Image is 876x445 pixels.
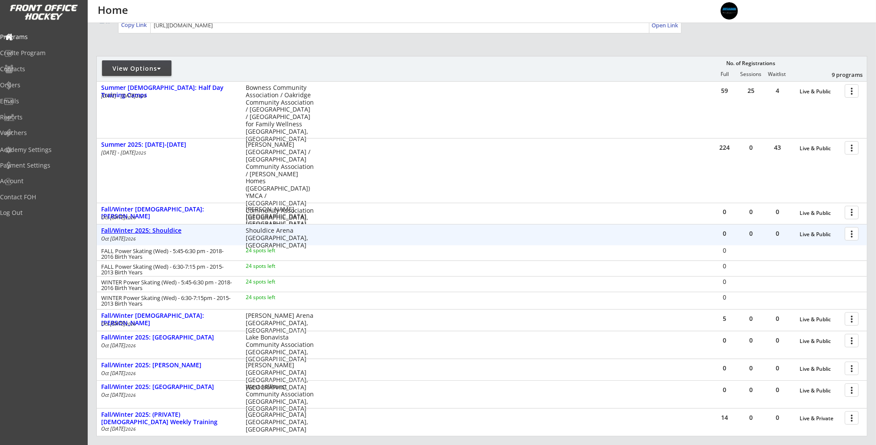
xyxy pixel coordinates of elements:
[101,150,234,155] div: [DATE] - [DATE]
[101,206,237,221] div: Fall/Winter [DEMOGRAPHIC_DATA]: [PERSON_NAME]
[738,145,764,151] div: 0
[800,388,840,394] div: Live & Public
[845,383,859,397] button: more_vert
[246,84,314,142] div: Bowness Community Association / Oakridge Community Association / [GEOGRAPHIC_DATA] / [GEOGRAPHIC_...
[246,227,314,249] div: Shouldice Arena [GEOGRAPHIC_DATA], [GEOGRAPHIC_DATA]
[711,387,738,393] div: 0
[738,231,764,237] div: 0
[101,93,234,99] div: [DATE] - [DATE]
[764,231,790,237] div: 0
[652,22,679,29] div: Open Link
[817,71,863,79] div: 9 programs
[246,264,302,269] div: 24 spots left
[845,227,859,241] button: more_vert
[246,206,314,235] div: [PERSON_NAME][GEOGRAPHIC_DATA] [GEOGRAPHIC_DATA], [GEOGRAPHIC_DATA]
[136,150,146,156] em: 2025
[652,19,679,31] a: Open Link
[246,383,314,412] div: West Hillhurst Community Association [GEOGRAPHIC_DATA], [GEOGRAPHIC_DATA]
[738,316,764,322] div: 0
[121,21,148,29] div: Copy Link
[101,371,234,376] div: Oct [DATE]
[101,84,237,99] div: Summer [DEMOGRAPHIC_DATA]: Half Day Training Camps
[712,294,738,300] div: 0
[711,365,738,371] div: 0
[101,383,237,391] div: Fall/Winter 2025: [GEOGRAPHIC_DATA]
[125,392,136,398] em: 2026
[101,280,234,291] div: WINTER Power Skating (Wed) - 5:45-6:30 pm - 2018-2016 Birth Years
[246,334,314,363] div: Lake Bonavista Community Association [GEOGRAPHIC_DATA], [GEOGRAPHIC_DATA]
[246,362,314,391] div: [PERSON_NAME][GEOGRAPHIC_DATA] [GEOGRAPHIC_DATA], [GEOGRAPHIC_DATA]
[246,312,314,334] div: [PERSON_NAME] Arena [GEOGRAPHIC_DATA], [GEOGRAPHIC_DATA]
[101,264,234,275] div: FALL Power Skating (Wed) - 6:30-7:15 pm - 2015-2013 Birth Years
[102,64,171,73] div: View Options
[712,247,738,254] div: 0
[845,312,859,326] button: more_vert
[246,295,302,300] div: 24 spots left
[764,365,790,371] div: 0
[845,141,859,155] button: more_vert
[764,316,790,322] div: 0
[125,370,136,376] em: 2026
[738,387,764,393] div: 0
[711,415,738,421] div: 14
[800,89,840,95] div: Live & Public
[764,209,790,215] div: 0
[101,343,234,348] div: Oct [DATE]
[738,88,764,94] div: 25
[764,88,790,94] div: 4
[845,334,859,347] button: more_vert
[101,248,234,260] div: FALL Power Skating (Wed) - 5:45-6:30 pm - 2018-2016 Birth Years
[845,206,859,219] button: more_vert
[101,334,237,341] div: Fall/Winter 2025: [GEOGRAPHIC_DATA]
[711,231,738,237] div: 0
[125,343,136,349] em: 2026
[101,312,237,327] div: Fall/Winter [DEMOGRAPHIC_DATA]: [PERSON_NAME]
[136,93,146,99] em: 2025
[711,88,738,94] div: 59
[738,209,764,215] div: 0
[711,145,738,151] div: 224
[101,227,237,234] div: Fall/Winter 2025: Shouldice
[712,279,738,285] div: 0
[764,337,790,343] div: 0
[125,214,136,221] em: 2026
[101,362,237,369] div: Fall/Winter 2025: [PERSON_NAME]
[764,145,790,151] div: 43
[125,426,136,432] em: 2026
[800,145,840,152] div: Live & Public
[101,295,234,307] div: WINTER Power Skating (Wed) - 6:30-7:15pm - 2015-2013 Birth Years
[711,316,738,322] div: 5
[845,84,859,98] button: more_vert
[101,321,234,326] div: Oct [DATE]
[711,209,738,215] div: 0
[800,316,840,323] div: Live & Public
[800,415,840,422] div: Live & Private
[711,71,738,77] div: Full
[724,60,777,66] div: No. of Registrations
[711,337,738,343] div: 0
[738,365,764,371] div: 0
[246,279,302,284] div: 24 spots left
[738,71,764,77] div: Sessions
[845,362,859,375] button: more_vert
[125,321,136,327] em: 2026
[764,415,790,421] div: 0
[101,392,234,398] div: Oct [DATE]
[738,337,764,343] div: 0
[764,387,790,393] div: 0
[712,263,738,269] div: 0
[246,248,302,253] div: 24 spots left
[125,236,136,242] em: 2026
[246,411,314,433] div: [GEOGRAPHIC_DATA] [GEOGRAPHIC_DATA], [GEOGRAPHIC_DATA]
[800,210,840,216] div: Live & Public
[101,411,237,426] div: Fall/Winter 2025: (PRIVATE) [DEMOGRAPHIC_DATA] Weekly Training
[101,141,237,148] div: Summer 2025: [DATE]-[DATE]
[800,338,840,344] div: Live & Public
[845,411,859,425] button: more_vert
[101,426,234,432] div: Oct [DATE]
[800,231,840,237] div: Live & Public
[246,141,314,229] div: [PERSON_NAME][GEOGRAPHIC_DATA] / [GEOGRAPHIC_DATA] Community Association / [PERSON_NAME] Homes ([...
[764,71,790,77] div: Waitlist
[800,366,840,372] div: Live & Public
[738,415,764,421] div: 0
